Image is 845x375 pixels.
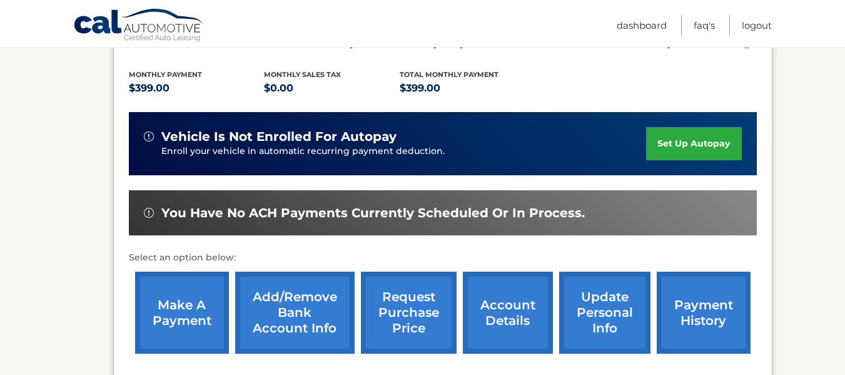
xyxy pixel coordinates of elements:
[129,250,757,265] p: Select an option below:
[400,80,535,97] p: $399.00
[73,8,205,44] a: Cal Automotive
[617,15,667,36] a: Dashboard
[264,80,400,97] p: $0.00
[135,272,229,354] a: make a payment
[161,145,647,158] p: Enroll your vehicle in automatic recurring payment deduction.
[129,80,265,97] p: $399.00
[264,70,341,79] span: Monthly sales Tax
[129,70,202,79] span: Monthly Payment
[463,272,553,354] a: account details
[657,272,751,354] a: payment history
[161,129,397,145] span: vehicle is not enrolled for autopay
[161,205,585,221] span: You have no ACH payments currently scheduled or in process.
[559,272,650,354] a: update personal info
[694,15,715,36] a: FAQ's
[144,208,154,218] img: alert-white.svg
[144,131,154,141] img: alert-white.svg
[235,272,355,354] a: Add/Remove bank account info
[742,15,772,36] a: Logout
[400,70,498,79] span: Total Monthly Payment
[646,127,741,160] a: set up autopay
[361,272,457,354] a: request purchase price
